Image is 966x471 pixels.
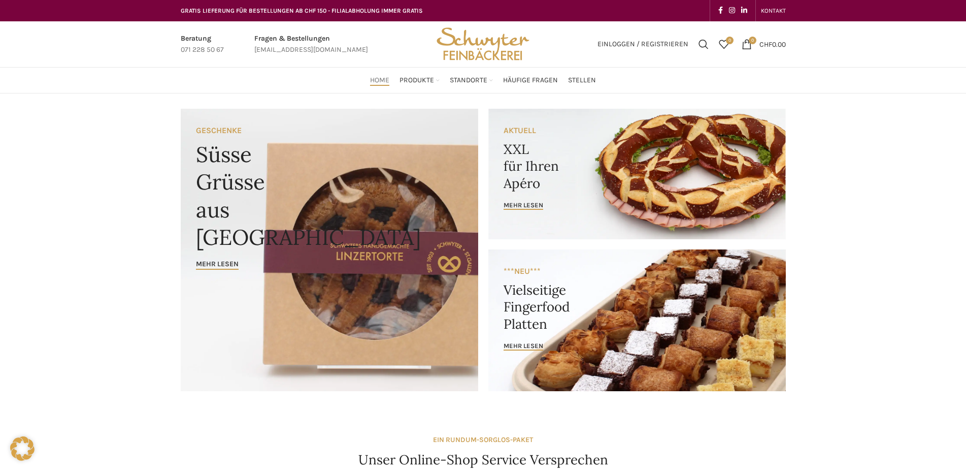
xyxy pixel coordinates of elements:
img: Bäckerei Schwyter [433,21,532,67]
a: 0 [714,34,734,54]
a: Standorte [450,70,493,90]
span: GRATIS LIEFERUNG FÜR BESTELLUNGEN AB CHF 150 - FILIALABHOLUNG IMMER GRATIS [181,7,423,14]
span: CHF [759,40,772,48]
a: Suchen [693,34,714,54]
a: Banner link [181,109,478,391]
div: Meine Wunschliste [714,34,734,54]
a: Banner link [488,109,786,239]
span: 0 [749,37,756,44]
a: Einloggen / Registrieren [592,34,693,54]
a: Stellen [568,70,596,90]
h4: Unser Online-Shop Service Versprechen [358,451,608,469]
span: Stellen [568,76,596,85]
span: Home [370,76,389,85]
span: Produkte [399,76,434,85]
div: Main navigation [176,70,791,90]
a: Site logo [433,39,532,48]
a: Häufige Fragen [503,70,558,90]
a: Infobox link [181,33,224,56]
a: Linkedin social link [738,4,750,18]
strong: EIN RUNDUM-SORGLOS-PAKET [433,435,533,444]
a: Infobox link [254,33,368,56]
span: KONTAKT [761,7,786,14]
a: Instagram social link [726,4,738,18]
a: Home [370,70,389,90]
div: Secondary navigation [756,1,791,21]
a: Facebook social link [715,4,726,18]
a: Produkte [399,70,440,90]
span: Einloggen / Registrieren [597,41,688,48]
bdi: 0.00 [759,40,786,48]
a: 0 CHF0.00 [737,34,791,54]
a: Banner link [488,249,786,391]
span: Häufige Fragen [503,76,558,85]
a: KONTAKT [761,1,786,21]
span: Standorte [450,76,487,85]
span: 0 [726,37,734,44]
